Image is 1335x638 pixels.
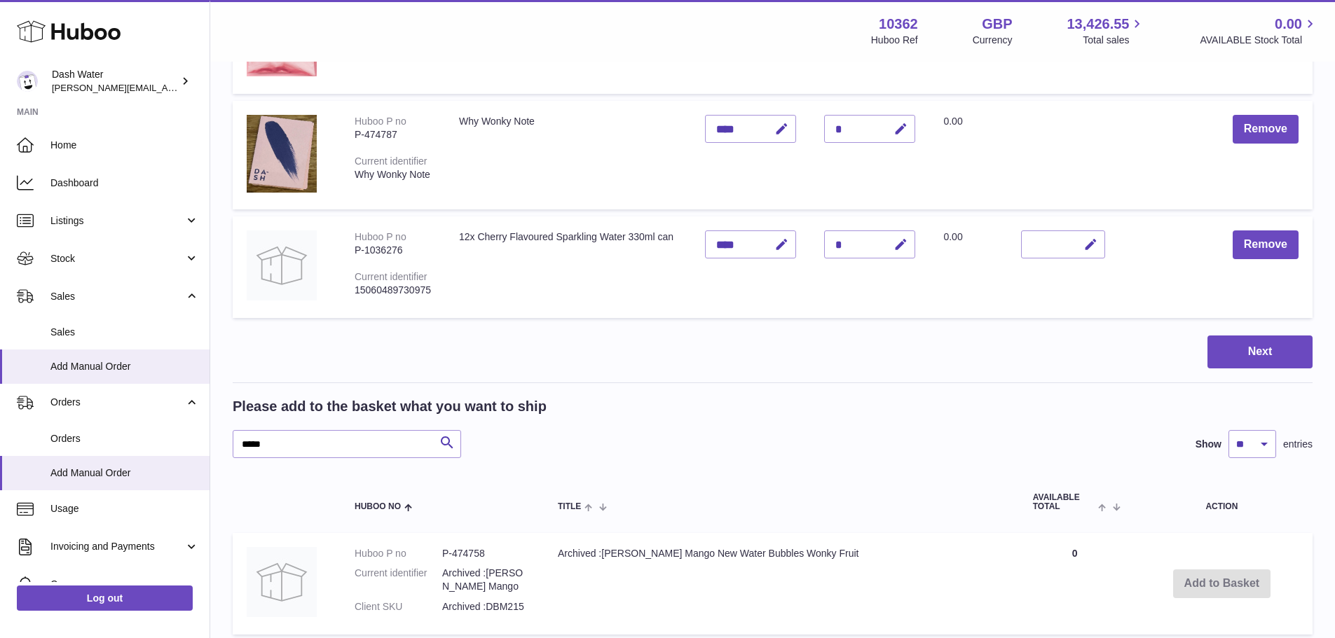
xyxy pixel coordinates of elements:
[50,290,184,303] span: Sales
[355,128,431,141] div: P-474787
[17,71,38,92] img: james@dash-water.com
[50,396,184,409] span: Orders
[50,578,199,591] span: Cases
[50,176,199,190] span: Dashboard
[50,466,199,480] span: Add Manual Order
[50,540,184,553] span: Invoicing and Payments
[247,115,317,192] img: Why Wonky Note
[1033,493,1095,511] span: AVAILABLE Total
[247,547,317,617] img: Archived :Shelf barker Mango New Water Bubbles Wonky Fruit
[50,139,199,152] span: Home
[1067,15,1145,47] a: 13,426.55 Total sales
[355,155,427,167] div: Current identifier
[50,252,184,265] span: Stock
[355,284,431,297] div: 15060489730975
[879,15,918,34] strong: 10362
[442,600,530,613] dd: Archived :DBM215
[558,502,581,511] span: Title
[442,567,530,593] dd: Archived :[PERSON_NAME] Mango
[1283,438,1313,451] span: entries
[445,101,691,209] td: Why Wonky Note
[1019,533,1131,635] td: 0
[871,34,918,47] div: Huboo Ref
[247,230,317,300] img: 12x Cherry Flavoured Sparkling Water 330ml can
[1083,34,1145,47] span: Total sales
[544,533,1019,635] td: Archived :[PERSON_NAME] Mango New Water Bubbles Wonky Fruit
[50,432,199,445] span: Orders
[52,68,178,95] div: Dash Water
[943,231,962,242] span: 0.00
[1275,15,1302,34] span: 0.00
[1233,115,1299,144] button: Remove
[445,216,691,318] td: 12x Cherry Flavoured Sparkling Water 330ml can
[355,231,406,242] div: Huboo P no
[50,502,199,515] span: Usage
[1207,335,1313,368] button: Next
[355,600,442,613] dt: Client SKU
[1200,15,1318,47] a: 0.00 AVAILABLE Stock Total
[973,34,1013,47] div: Currency
[50,360,199,373] span: Add Manual Order
[233,397,547,416] h2: Please add to the basket what you want to ship
[442,547,530,560] dd: P-474758
[50,326,199,339] span: Sales
[355,567,442,593] dt: Current identifier
[1200,34,1318,47] span: AVAILABLE Stock Total
[50,214,184,228] span: Listings
[17,585,193,611] a: Log out
[355,116,406,127] div: Huboo P no
[52,82,281,93] span: [PERSON_NAME][EMAIL_ADDRESS][DOMAIN_NAME]
[355,168,431,181] div: Why Wonky Note
[1196,438,1221,451] label: Show
[943,116,962,127] span: 0.00
[355,502,401,511] span: Huboo no
[1067,15,1129,34] span: 13,426.55
[355,244,431,257] div: P-1036276
[1233,230,1299,259] button: Remove
[1131,479,1313,525] th: Action
[355,271,427,282] div: Current identifier
[355,547,442,560] dt: Huboo P no
[982,15,1012,34] strong: GBP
